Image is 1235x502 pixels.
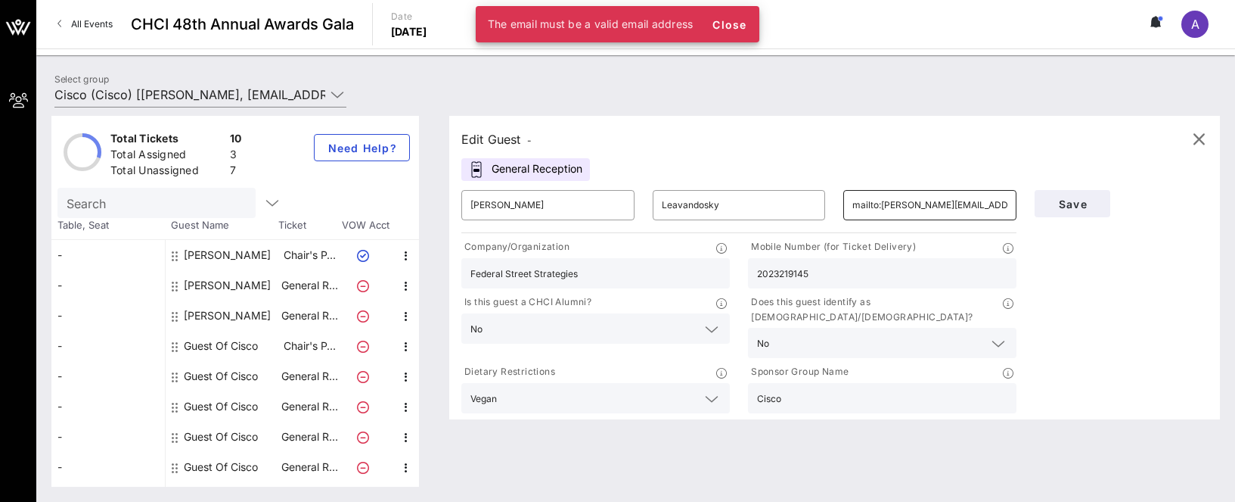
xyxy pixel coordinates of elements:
[110,131,224,150] div: Total Tickets
[184,270,271,301] div: Indhira Mojica
[51,240,165,270] div: -
[748,364,849,380] p: Sponsor Group Name
[461,313,730,344] div: No
[110,163,224,182] div: Total Unassigned
[711,18,747,31] span: Close
[71,18,113,30] span: All Events
[51,218,165,233] span: Table, Seat
[391,9,427,24] p: Date
[527,135,532,146] span: -
[279,301,340,331] p: General R…
[339,218,392,233] span: VOW Acct
[470,394,497,404] div: Vegan
[184,452,258,482] div: Guest Of Cisco
[748,328,1016,358] div: No
[51,361,165,391] div: -
[184,391,258,422] div: Guest Of Cisco
[51,270,165,301] div: -
[1191,17,1199,32] span: A
[757,338,769,349] div: No
[184,331,258,361] div: Guest Of Cisco
[1047,198,1098,210] span: Save
[184,422,258,452] div: Guest Of Cisco
[165,218,278,233] span: Guest Name
[230,147,242,166] div: 3
[131,13,354,36] span: CHCI 48th Annual Awards Gala
[230,163,242,182] div: 7
[230,131,242,150] div: 10
[279,240,340,270] p: Chair's P…
[461,129,532,150] div: Edit Guest
[184,301,271,331] div: Marcus Frias
[51,331,165,361] div: -
[110,147,224,166] div: Total Assigned
[279,452,340,482] p: General R…
[662,193,817,217] input: Last Name*
[184,361,258,391] div: Guest Of Cisco
[279,270,340,301] p: General R…
[279,331,340,361] p: Chair's P…
[54,73,109,85] label: Select group
[51,422,165,452] div: -
[314,134,410,161] button: Need Help?
[461,364,555,380] p: Dietary Restrictions
[470,193,625,217] input: First Name*
[327,142,397,154] span: Need Help?
[48,12,122,36] a: All Events
[51,301,165,331] div: -
[461,239,569,255] p: Company/Organization
[852,193,1007,217] input: Email*
[278,218,339,233] span: Ticket
[1181,11,1209,38] div: A
[51,452,165,482] div: -
[748,295,1003,325] p: Does this guest identify as [DEMOGRAPHIC_DATA]/[DEMOGRAPHIC_DATA]?
[279,361,340,391] p: General R…
[470,324,483,335] div: No
[748,239,916,255] p: Mobile Number (for Ticket Delivery)
[279,391,340,422] p: General R…
[391,24,427,39] p: [DATE]
[1035,190,1110,217] button: Save
[184,240,271,270] div: Alyson Sincavage
[461,158,590,181] div: General Reception
[461,295,591,310] p: Is this guest a CHCI Alumni?
[488,17,694,30] span: The email must be a valid email address
[705,11,753,38] button: Close
[279,422,340,452] p: General R…
[51,391,165,422] div: -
